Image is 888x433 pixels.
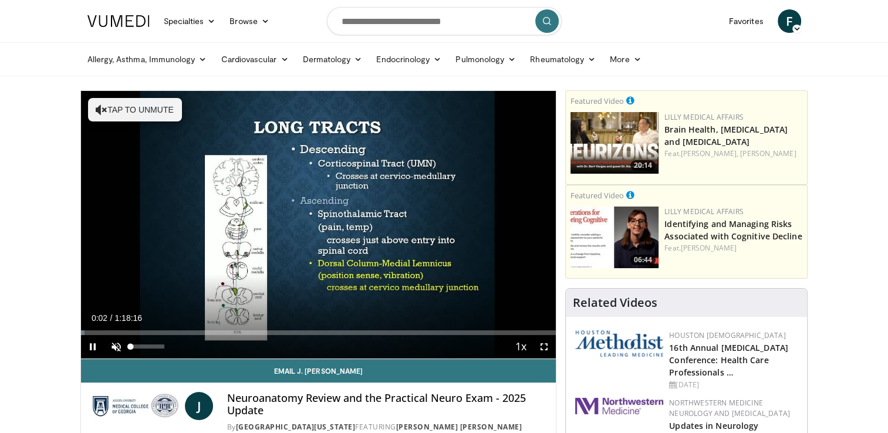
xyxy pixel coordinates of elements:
[104,335,128,358] button: Unmute
[532,335,556,358] button: Fullscreen
[87,15,150,27] img: VuMedi Logo
[81,335,104,358] button: Pause
[88,98,182,121] button: Tap to unmute
[681,148,738,158] a: [PERSON_NAME],
[664,243,802,253] div: Feat.
[669,342,788,378] a: 16th Annual [MEDICAL_DATA] Conference: Health Care Professionals …
[570,96,624,106] small: Featured Video
[722,9,771,33] a: Favorites
[740,148,796,158] a: [PERSON_NAME]
[227,422,546,432] div: By FEATURING
[80,48,214,71] a: Allergy, Asthma, Immunology
[81,330,556,335] div: Progress Bar
[778,9,801,33] a: F
[570,190,624,201] small: Featured Video
[509,335,532,358] button: Playback Rate
[664,124,788,147] a: Brain Health, [MEDICAL_DATA] and [MEDICAL_DATA]
[327,7,562,35] input: Search topics, interventions
[664,148,802,159] div: Feat.
[630,255,656,265] span: 06:44
[448,48,523,71] a: Pulmonology
[81,91,556,359] video-js: Video Player
[570,207,659,268] a: 06:44
[669,330,785,340] a: Houston [DEMOGRAPHIC_DATA]
[369,48,448,71] a: Endocrinology
[114,313,142,323] span: 1:18:16
[575,398,663,414] img: 2a462fb6-9365-492a-ac79-3166a6f924d8.png.150x105_q85_autocrop_double_scale_upscale_version-0.2.jpg
[664,112,744,122] a: Lilly Medical Affairs
[185,392,213,420] a: J
[131,344,164,349] div: Volume Level
[81,359,556,383] a: Email J. [PERSON_NAME]
[222,9,276,33] a: Browse
[90,392,180,420] img: Medical College of Georgia - Augusta University
[214,48,295,71] a: Cardiovascular
[570,207,659,268] img: fc5f84e2-5eb7-4c65-9fa9-08971b8c96b8.jpg.150x105_q85_crop-smart_upscale.jpg
[296,48,370,71] a: Dermatology
[570,112,659,174] img: ca157f26-4c4a-49fd-8611-8e91f7be245d.png.150x105_q85_crop-smart_upscale.jpg
[570,112,659,174] a: 20:14
[573,296,657,310] h4: Related Videos
[603,48,648,71] a: More
[669,380,798,390] div: [DATE]
[664,207,744,216] a: Lilly Medical Affairs
[575,330,663,357] img: 5e4488cc-e109-4a4e-9fd9-73bb9237ee91.png.150x105_q85_autocrop_double_scale_upscale_version-0.2.png
[523,48,603,71] a: Rheumatology
[396,422,522,432] a: [PERSON_NAME] [PERSON_NAME]
[236,422,356,432] a: [GEOGRAPHIC_DATA][US_STATE]
[227,392,546,417] h4: Neuroanatomy Review and the Practical Neuro Exam - 2025 Update
[110,313,113,323] span: /
[664,218,802,242] a: Identifying and Managing Risks Associated with Cognitive Decline
[681,243,737,253] a: [PERSON_NAME]
[92,313,107,323] span: 0:02
[630,160,656,171] span: 20:14
[669,398,790,418] a: Northwestern Medicine Neurology and [MEDICAL_DATA]
[157,9,223,33] a: Specialties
